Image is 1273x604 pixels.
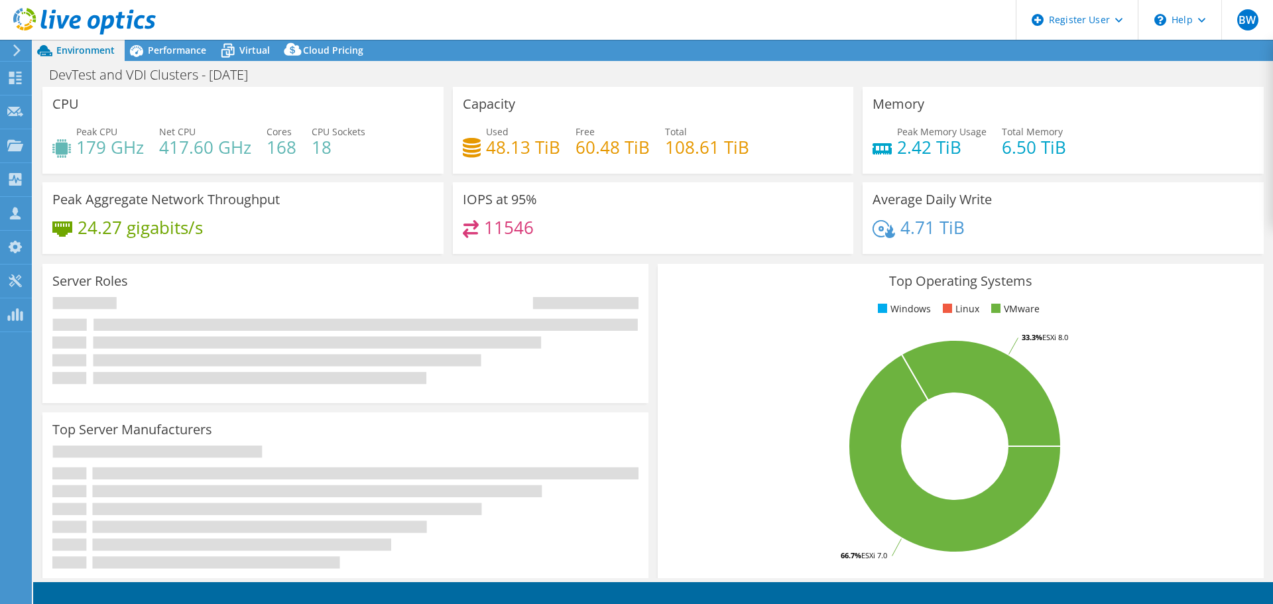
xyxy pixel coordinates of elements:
[900,220,965,235] h4: 4.71 TiB
[1237,9,1258,30] span: BW
[1022,332,1042,342] tspan: 33.3%
[861,550,887,560] tspan: ESXi 7.0
[484,220,534,235] h4: 11546
[486,140,560,154] h4: 48.13 TiB
[1042,332,1068,342] tspan: ESXi 8.0
[897,125,987,138] span: Peak Memory Usage
[463,192,537,207] h3: IOPS at 95%
[52,422,212,437] h3: Top Server Manufacturers
[52,274,128,288] h3: Server Roles
[873,192,992,207] h3: Average Daily Write
[303,44,363,56] span: Cloud Pricing
[239,44,270,56] span: Virtual
[1154,14,1166,26] svg: \n
[668,274,1254,288] h3: Top Operating Systems
[76,140,144,154] h4: 179 GHz
[52,192,280,207] h3: Peak Aggregate Network Throughput
[665,140,749,154] h4: 108.61 TiB
[159,140,251,154] h4: 417.60 GHz
[988,302,1040,316] li: VMware
[1002,140,1066,154] h4: 6.50 TiB
[1002,125,1063,138] span: Total Memory
[43,68,269,82] h1: DevTest and VDI Clusters - [DATE]
[56,44,115,56] span: Environment
[875,302,931,316] li: Windows
[576,125,595,138] span: Free
[267,125,292,138] span: Cores
[312,125,365,138] span: CPU Sockets
[486,125,509,138] span: Used
[897,140,987,154] h4: 2.42 TiB
[312,140,365,154] h4: 18
[159,125,196,138] span: Net CPU
[463,97,515,111] h3: Capacity
[576,140,650,154] h4: 60.48 TiB
[78,220,203,235] h4: 24.27 gigabits/s
[665,125,687,138] span: Total
[52,97,79,111] h3: CPU
[940,302,979,316] li: Linux
[873,97,924,111] h3: Memory
[148,44,206,56] span: Performance
[841,550,861,560] tspan: 66.7%
[76,125,117,138] span: Peak CPU
[267,140,296,154] h4: 168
